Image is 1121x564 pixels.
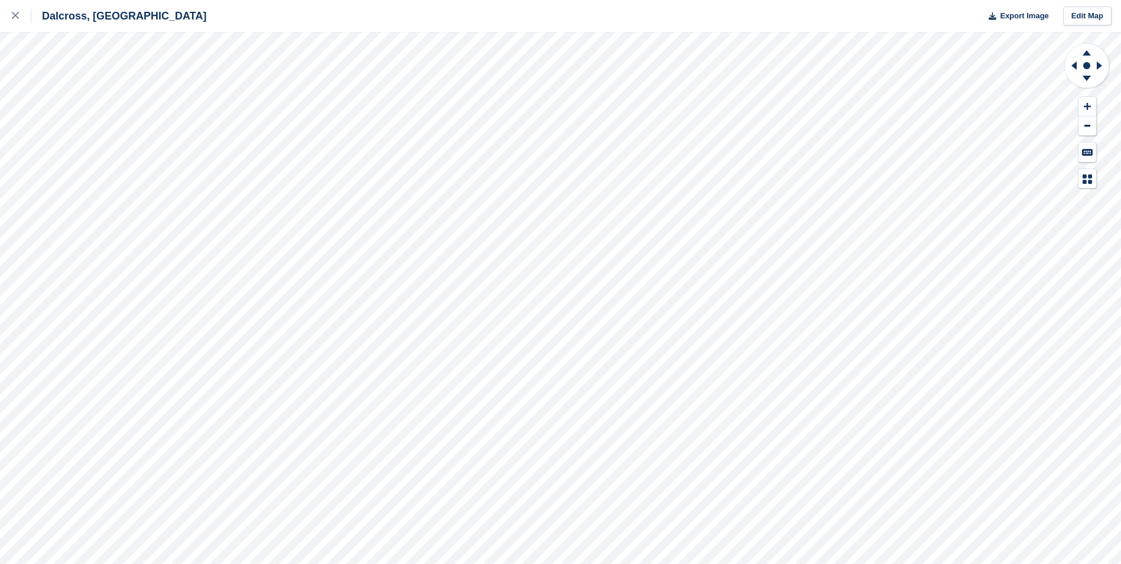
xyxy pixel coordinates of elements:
div: Dalcross, [GEOGRAPHIC_DATA] [31,9,206,23]
span: Export Image [1000,10,1048,22]
button: Zoom Out [1078,116,1096,136]
button: Keyboard Shortcuts [1078,142,1096,162]
button: Map Legend [1078,169,1096,189]
button: Zoom In [1078,97,1096,116]
button: Export Image [982,7,1049,26]
a: Edit Map [1063,7,1112,26]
